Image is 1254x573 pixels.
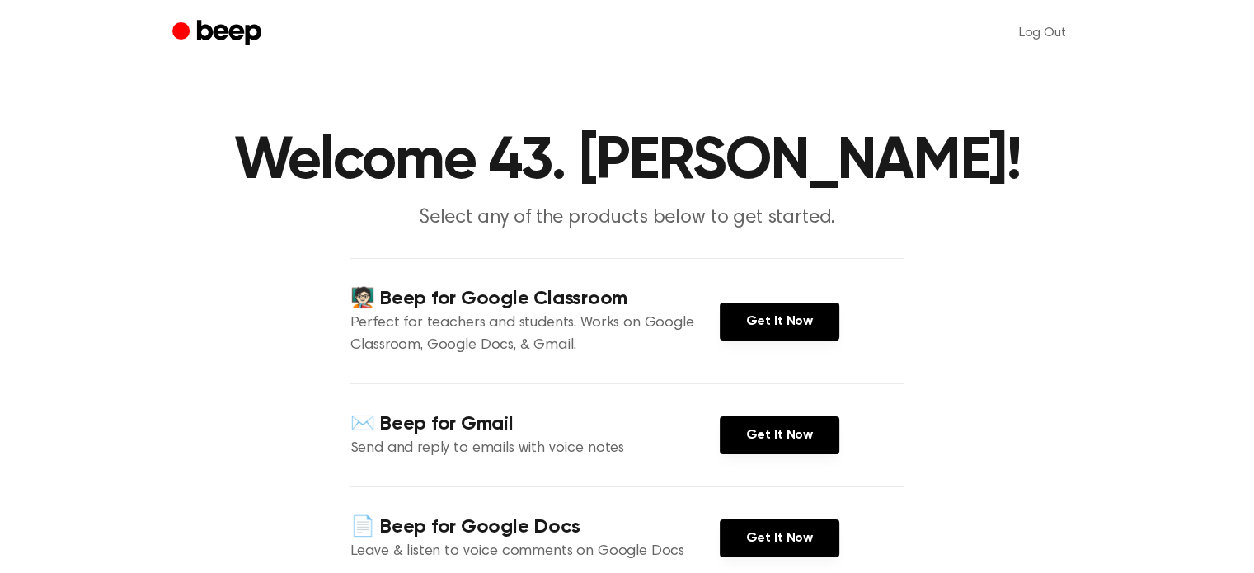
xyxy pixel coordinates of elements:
h1: Welcome 43. [PERSON_NAME]! [205,132,1050,191]
a: Get It Now [720,519,839,557]
h4: 📄 Beep for Google Docs [350,514,720,541]
p: Perfect for teachers and students. Works on Google Classroom, Google Docs, & Gmail. [350,312,720,357]
h4: 🧑🏻‍🏫 Beep for Google Classroom [350,285,720,312]
p: Leave & listen to voice comments on Google Docs [350,541,720,563]
a: Log Out [1003,13,1083,53]
a: Beep [172,17,265,49]
a: Get It Now [720,303,839,341]
a: Get It Now [720,416,839,454]
p: Send and reply to emails with voice notes [350,438,720,460]
p: Select any of the products below to get started. [311,204,944,232]
h4: ✉️ Beep for Gmail [350,411,720,438]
